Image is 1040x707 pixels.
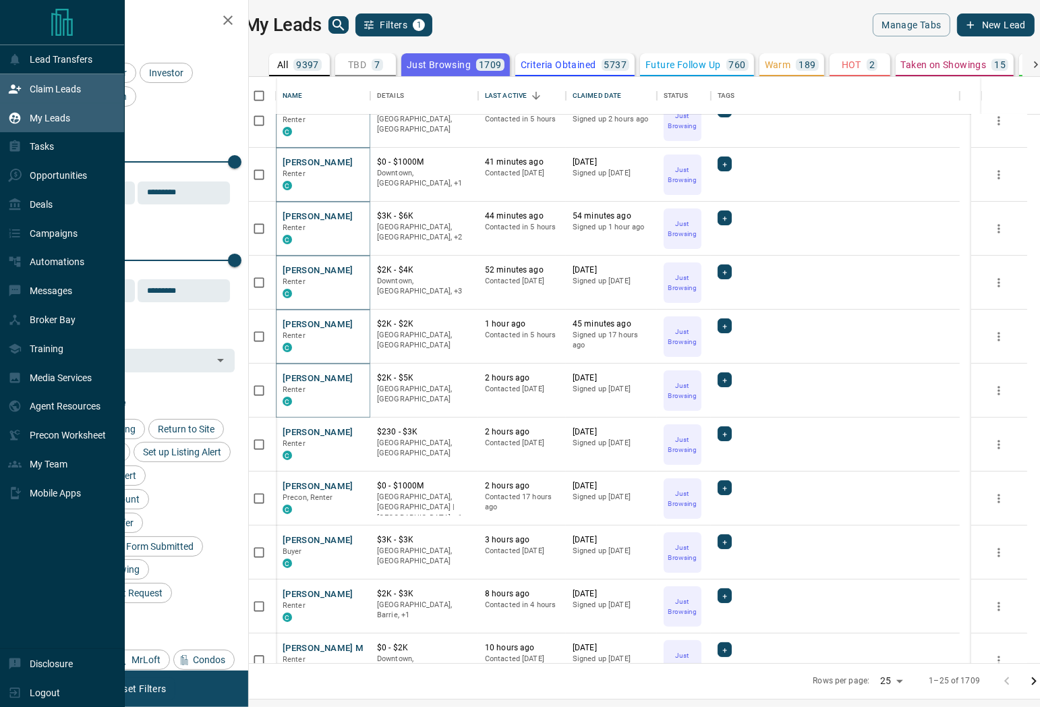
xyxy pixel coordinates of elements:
[377,114,471,135] p: [GEOGRAPHIC_DATA], [GEOGRAPHIC_DATA]
[722,535,727,548] span: +
[283,115,306,124] span: Renter
[485,330,559,341] p: Contacted in 5 hours
[283,318,353,331] button: [PERSON_NAME]
[414,20,424,30] span: 1
[573,276,650,287] p: Signed up [DATE]
[138,447,226,457] span: Set up Listing Alert
[485,318,559,330] p: 1 hour ago
[296,60,319,69] p: 9397
[134,442,231,462] div: Set up Listing Alert
[377,384,471,405] p: [GEOGRAPHIC_DATA], [GEOGRAPHIC_DATA]
[283,77,303,115] div: Name
[873,13,950,36] button: Manage Tabs
[377,588,471,600] p: $2K - $3K
[718,264,732,279] div: +
[377,168,471,189] p: Toronto
[573,426,650,438] p: [DATE]
[989,219,1009,239] button: more
[377,438,471,459] p: [GEOGRAPHIC_DATA], [GEOGRAPHIC_DATA]
[573,384,650,395] p: Signed up [DATE]
[485,168,559,179] p: Contacted [DATE]
[348,60,366,69] p: TBD
[722,643,727,656] span: +
[485,546,559,557] p: Contacted [DATE]
[283,439,306,448] span: Renter
[989,165,1009,185] button: more
[103,677,175,700] button: Reset Filters
[799,60,815,69] p: 189
[527,86,546,105] button: Sort
[989,111,1009,131] button: more
[573,588,650,600] p: [DATE]
[283,127,292,136] div: condos.ca
[485,276,559,287] p: Contacted [DATE]
[722,589,727,602] span: +
[144,67,188,78] span: Investor
[718,210,732,225] div: +
[665,488,700,509] p: Just Browsing
[283,223,306,232] span: Renter
[573,77,622,115] div: Claimed Date
[485,77,527,115] div: Last Active
[718,372,732,387] div: +
[521,60,596,69] p: Criteria Obtained
[989,273,1009,293] button: more
[573,600,650,611] p: Signed up [DATE]
[722,319,727,333] span: +
[485,642,559,654] p: 10 hours ago
[283,505,292,514] div: condos.ca
[665,596,700,617] p: Just Browsing
[711,77,960,115] div: Tags
[377,157,471,168] p: $0 - $1000M
[665,650,700,671] p: Just Browsing
[664,77,689,115] div: Status
[722,481,727,494] span: +
[283,343,292,352] div: condos.ca
[573,114,650,125] p: Signed up 2 hours ago
[328,16,349,34] button: search button
[283,331,306,340] span: Renter
[478,77,566,115] div: Last Active
[283,493,333,502] span: Precon, Renter
[377,492,471,524] p: Toronto
[140,63,193,83] div: Investor
[718,77,735,115] div: Tags
[718,534,732,549] div: +
[842,60,861,69] p: HOT
[989,596,1009,617] button: more
[276,77,370,115] div: Name
[127,654,165,665] span: MrLoft
[277,60,288,69] p: All
[485,384,559,395] p: Contacted [DATE]
[722,157,727,171] span: +
[377,318,471,330] p: $2K - $2K
[573,210,650,222] p: 54 minutes ago
[283,601,306,610] span: Renter
[989,650,1009,671] button: more
[573,534,650,546] p: [DATE]
[377,642,471,654] p: $0 - $2K
[485,480,559,492] p: 2 hours ago
[989,327,1009,347] button: more
[148,419,224,439] div: Return to Site
[765,60,791,69] p: Warm
[573,654,650,664] p: Signed up [DATE]
[377,480,471,492] p: $0 - $1000M
[283,157,353,169] button: [PERSON_NAME]
[718,426,732,441] div: +
[377,600,471,621] p: Langley Township
[485,534,559,546] p: 3 hours ago
[989,542,1009,563] button: more
[355,13,433,36] button: Filters1
[283,547,302,556] span: Buyer
[283,235,292,244] div: condos.ca
[283,372,353,385] button: [PERSON_NAME]
[377,426,471,438] p: $230 - $3K
[665,219,700,239] p: Just Browsing
[573,330,650,351] p: Signed up 17 hours ago
[153,424,219,434] span: Return to Site
[485,222,559,233] p: Contacted in 5 hours
[989,488,1009,509] button: more
[869,60,875,69] p: 2
[665,380,700,401] p: Just Browsing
